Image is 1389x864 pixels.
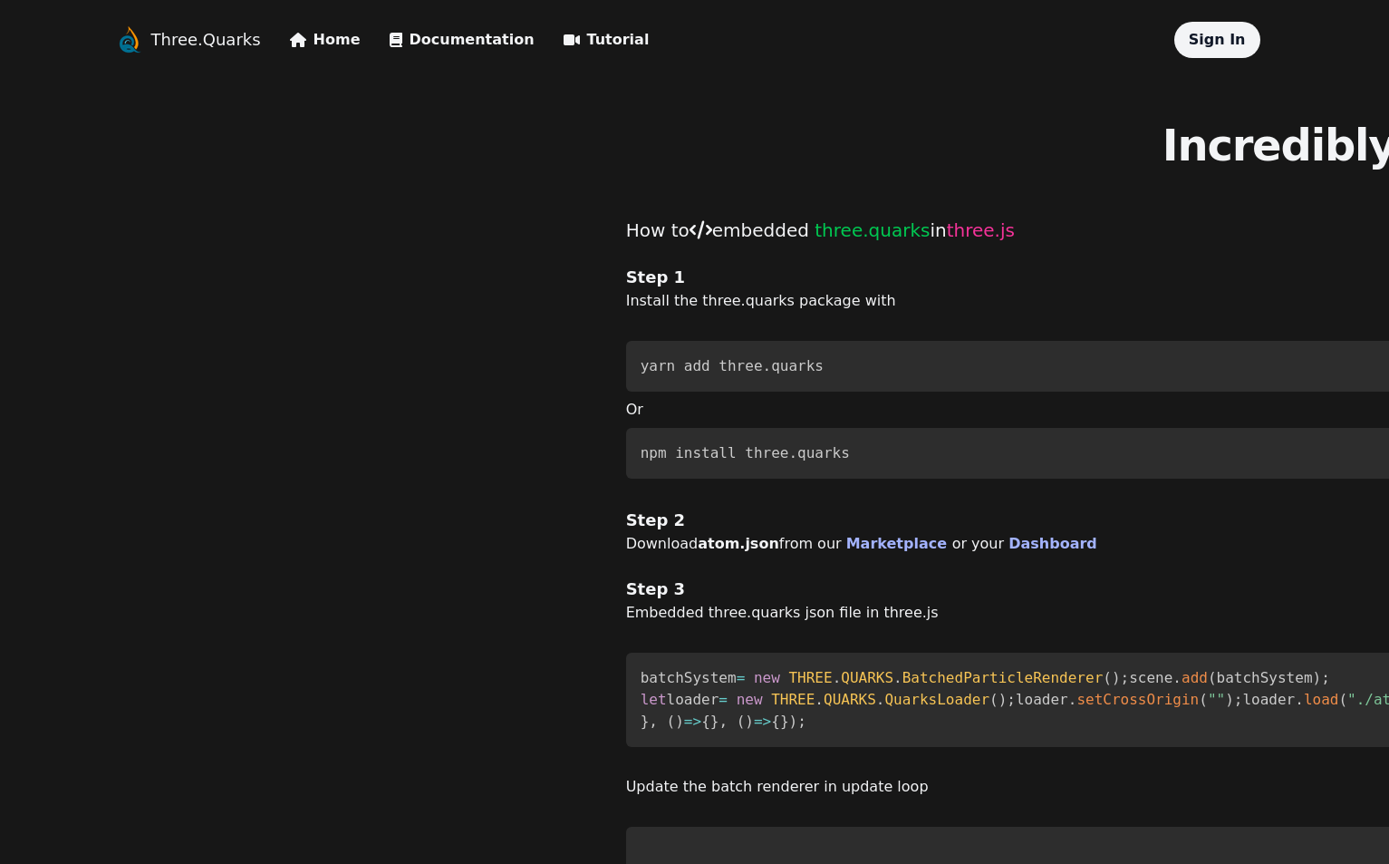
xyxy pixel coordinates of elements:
span: ) [675,713,684,730]
span: new [737,691,763,708]
span: ) [1112,669,1121,686]
span: three.quarks [815,219,930,241]
span: ( [1208,669,1217,686]
span: atom.json [698,535,779,552]
span: = [719,691,728,708]
span: = [737,669,746,686]
span: ; [1007,691,1016,708]
span: ( [1199,691,1208,708]
a: Marketplace [846,535,952,552]
span: ) [789,713,798,730]
span: { [701,713,710,730]
span: setCrossOrigin [1076,691,1199,708]
span: => [754,713,771,730]
span: ; [1234,691,1243,708]
span: . [833,669,842,686]
span: , [649,713,658,730]
span: } [641,713,650,730]
span: . [1295,691,1304,708]
span: new [754,669,780,686]
span: } [710,713,719,730]
span: } [780,713,789,730]
span: . [1172,669,1182,686]
span: three.js [947,219,1015,241]
span: ( [989,691,998,708]
span: ) [1313,669,1322,686]
span: "" [1208,691,1225,708]
a: Three.Quarks [151,27,261,53]
a: Home [290,29,361,51]
span: , [719,713,728,730]
span: ( [667,713,676,730]
a: Documentation [390,29,535,51]
span: THREE QUARKS QuarksLoader [771,691,989,708]
span: load [1304,691,1339,708]
span: ) [1225,691,1234,708]
a: Tutorial [564,29,650,51]
span: ( [1338,691,1347,708]
span: ( [737,713,746,730]
span: add [1182,669,1208,686]
span: => [684,713,701,730]
span: ; [1121,669,1130,686]
span: . [815,691,824,708]
span: ; [1321,669,1330,686]
span: . [1068,691,1077,708]
span: ) [998,691,1008,708]
span: ( [1103,669,1112,686]
code: yarn add three.quarks [641,357,824,374]
span: ) [745,713,754,730]
span: THREE QUARKS BatchedParticleRenderer [788,669,1103,686]
span: . [893,669,902,686]
span: { [771,713,780,730]
code: npm install three.quarks [641,444,850,461]
span: let [641,691,667,708]
span: ; [797,713,806,730]
a: Dashboard [1008,535,1097,552]
a: Sign In [1189,31,1246,48]
span: . [876,691,885,708]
